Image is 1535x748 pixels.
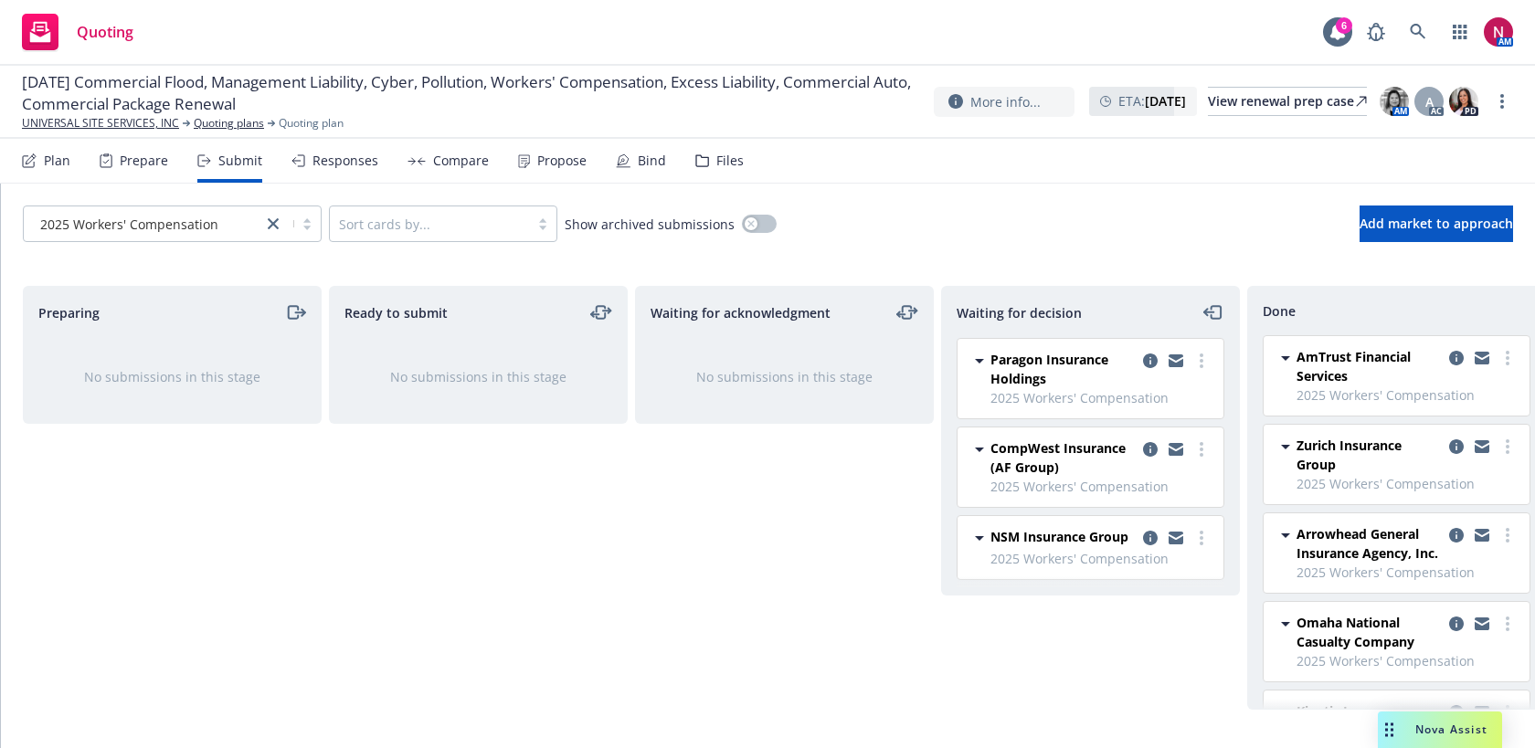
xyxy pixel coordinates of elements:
span: 2025 Workers' Compensation [1297,651,1519,670]
a: more [1497,613,1519,635]
a: copy logging email [1471,347,1493,369]
span: 2025 Workers' Compensation [990,388,1212,407]
a: more [1191,350,1212,372]
a: copy logging email [1139,438,1161,460]
a: copy logging email [1445,347,1467,369]
button: More info... [934,87,1074,117]
span: Quoting [77,25,133,39]
div: No submissions in this stage [665,367,904,386]
div: View renewal prep case [1208,88,1367,115]
a: moveLeftRight [590,301,612,323]
a: more [1497,524,1519,546]
a: copy logging email [1445,524,1467,546]
a: close [262,213,284,235]
div: Plan [44,153,70,168]
a: copy logging email [1165,350,1187,372]
a: moveRight [284,301,306,323]
a: copy logging email [1471,613,1493,635]
div: Propose [537,153,587,168]
span: 2025 Workers' Compensation [33,215,253,234]
div: Prepare [120,153,168,168]
button: Nova Assist [1378,711,1502,748]
span: Ready to submit [344,303,448,322]
span: 2025 Workers' Compensation [1297,474,1519,493]
a: View renewal prep case [1208,87,1367,116]
span: More info... [970,92,1041,111]
span: Preparing [38,303,100,322]
div: No submissions in this stage [53,367,291,386]
a: more [1191,527,1212,549]
img: photo [1449,87,1478,116]
span: Paragon Insurance Holdings [990,350,1136,388]
a: copy logging email [1445,613,1467,635]
span: Waiting for acknowledgment [651,303,831,322]
a: moveLeftRight [896,301,918,323]
a: more [1497,347,1519,369]
span: 2025 Workers' Compensation [990,549,1212,568]
span: A [1425,92,1434,111]
span: Done [1263,301,1296,321]
a: Switch app [1442,14,1478,50]
a: Quoting [15,6,141,58]
span: Omaha National Casualty Company [1297,613,1442,651]
a: moveLeft [1202,301,1224,323]
a: Report a Bug [1358,14,1394,50]
span: Add market to approach [1360,215,1513,232]
button: Add market to approach [1360,205,1513,242]
a: copy logging email [1471,436,1493,458]
div: Bind [638,153,666,168]
span: Nova Assist [1415,722,1487,737]
a: copy logging email [1471,524,1493,546]
span: 2025 Workers' Compensation [40,215,218,234]
span: CompWest Insurance (AF Group) [990,438,1136,477]
span: Show archived submissions [565,215,735,234]
div: No submissions in this stage [359,367,598,386]
a: copy logging email [1139,350,1161,372]
span: AmTrust Financial Services [1297,347,1442,385]
div: Drag to move [1378,711,1401,748]
span: Quoting plan [279,115,344,132]
div: Responses [312,153,378,168]
span: ETA : [1118,91,1186,111]
span: 2025 Workers' Compensation [990,477,1212,496]
a: more [1491,90,1513,112]
a: Search [1400,14,1436,50]
img: photo [1380,87,1409,116]
span: NSM Insurance Group [990,527,1128,546]
img: photo [1484,17,1513,47]
a: more [1497,436,1519,458]
span: Arrowhead General Insurance Agency, Inc. [1297,524,1442,563]
a: copy logging email [1165,438,1187,460]
strong: [DATE] [1145,92,1186,110]
a: copy logging email [1165,527,1187,549]
a: UNIVERSAL SITE SERVICES, INC [22,115,179,132]
a: Quoting plans [194,115,264,132]
span: 2025 Workers' Compensation [1297,563,1519,582]
div: Compare [433,153,489,168]
div: Files [716,153,744,168]
span: Zurich Insurance Group [1297,436,1442,474]
a: copy logging email [1445,436,1467,458]
span: [DATE] Commercial Flood, Management Liability, Cyber, Pollution, Workers' Compensation, Excess Li... [22,71,919,115]
span: 2025 Workers' Compensation [1297,385,1519,405]
div: Submit [218,153,262,168]
span: Waiting for decision [957,303,1082,322]
a: more [1191,438,1212,460]
div: 6 [1336,17,1352,34]
a: copy logging email [1139,527,1161,549]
